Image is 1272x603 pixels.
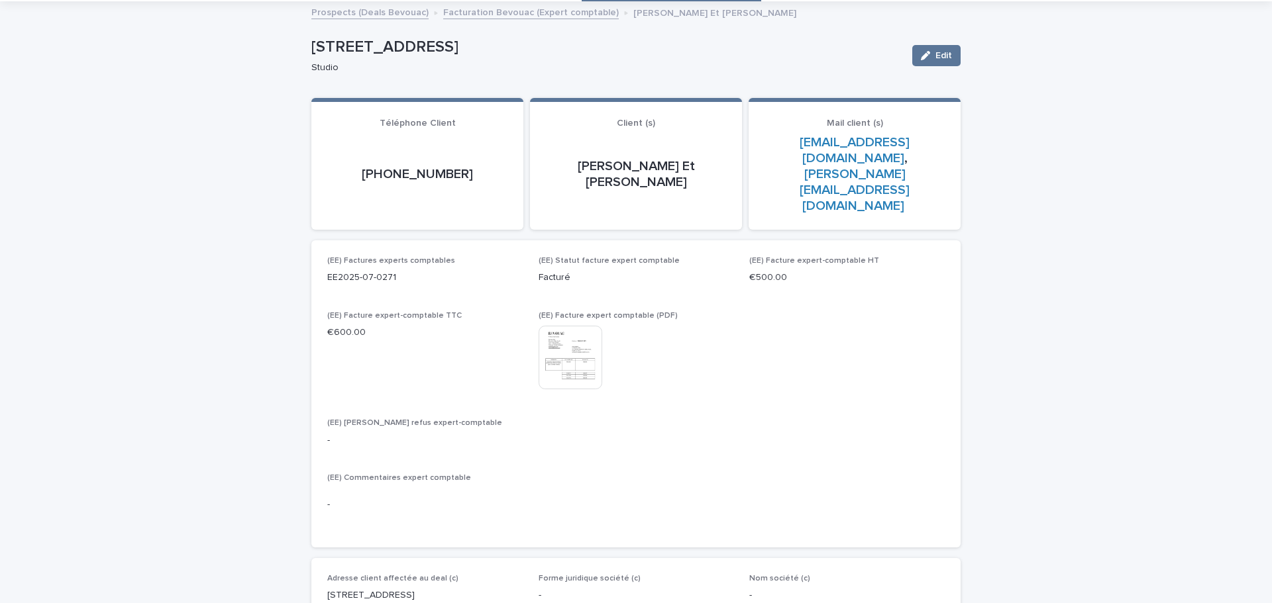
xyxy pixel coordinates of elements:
span: Edit [935,51,952,60]
span: (EE) [PERSON_NAME] refus expert-comptable [327,419,502,427]
p: Studio [311,62,896,73]
p: - [539,588,734,602]
p: Facturé [539,271,734,285]
p: [PERSON_NAME] Et [PERSON_NAME] [633,5,796,19]
a: Prospects (Deals Bevouac) [311,4,429,19]
p: [STREET_ADDRESS] [327,588,523,602]
span: (EE) Factures experts comptables [327,257,455,265]
p: - [327,498,523,512]
p: , [765,134,945,214]
span: Mail client (s) [827,118,883,128]
span: Client (s) [617,118,655,128]
a: [PERSON_NAME][EMAIL_ADDRESS][DOMAIN_NAME] [800,167,910,212]
span: (EE) Facture expert-comptable HT [749,257,879,265]
p: EE2025-07-0271 [327,271,523,285]
span: Téléphone Client [380,118,456,128]
span: (EE) Facture expert-comptable TTC [327,312,462,320]
p: - [749,588,945,602]
span: Adresse client affectée au deal (c) [327,575,458,582]
p: €500.00 [749,271,945,285]
span: (EE) Facture expert comptable (PDF) [539,312,678,320]
p: [STREET_ADDRESS] [311,38,902,57]
span: (EE) Statut facture expert comptable [539,257,680,265]
p: €600.00 [327,326,523,340]
span: Nom société (c) [749,575,810,582]
a: [EMAIL_ADDRESS][DOMAIN_NAME] [800,136,910,165]
p: [PERSON_NAME] Et [PERSON_NAME] [546,158,726,190]
p: [PHONE_NUMBER] [327,166,507,182]
span: (EE) Commentaires expert comptable [327,474,471,482]
button: Edit [912,45,961,66]
p: - [327,434,945,447]
span: Forme juridique société (c) [539,575,641,582]
a: Facturation Bevouac (Expert comptable) [443,4,619,19]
